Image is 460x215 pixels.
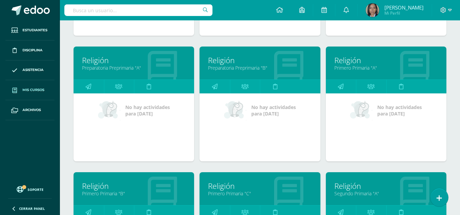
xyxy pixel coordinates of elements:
[334,65,438,71] a: Primero Primaria "A"
[208,55,312,66] a: Religión
[125,104,170,117] span: No hay actividades para [DATE]
[366,3,379,17] img: dc8b910d1d374aa680fcabc9275f850f.png
[22,28,47,33] span: Estudiantes
[82,181,186,191] a: Religión
[82,65,186,71] a: Preparatoria Preprimaria "A"
[22,87,44,93] span: Mis cursos
[82,190,186,197] a: Primero Primaria "B"
[5,40,54,60] a: Disciplina
[334,190,438,197] a: Segundo Primaria "A"
[22,48,43,53] span: Disciplina
[350,100,372,121] img: no_activities_small.png
[5,20,54,40] a: Estudiantes
[208,65,312,71] a: Preparatoria Preprimaria "B"
[334,55,438,66] a: Religión
[208,181,312,191] a: Religión
[28,187,44,192] span: Soporte
[224,100,247,121] img: no_activities_small.png
[5,60,54,80] a: Asistencia
[22,107,41,113] span: Archivos
[208,190,312,197] a: Primero Primaria "C"
[384,10,424,16] span: Mi Perfil
[334,181,438,191] a: Religión
[64,4,212,16] input: Busca un usuario...
[19,206,45,211] span: Cerrar panel
[251,104,296,117] span: No hay actividades para [DATE]
[8,184,52,194] a: Soporte
[22,67,44,73] span: Asistencia
[98,100,121,121] img: no_activities_small.png
[377,104,422,117] span: No hay actividades para [DATE]
[82,55,186,66] a: Religión
[5,100,54,120] a: Archivos
[384,4,424,11] span: [PERSON_NAME]
[5,80,54,100] a: Mis cursos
